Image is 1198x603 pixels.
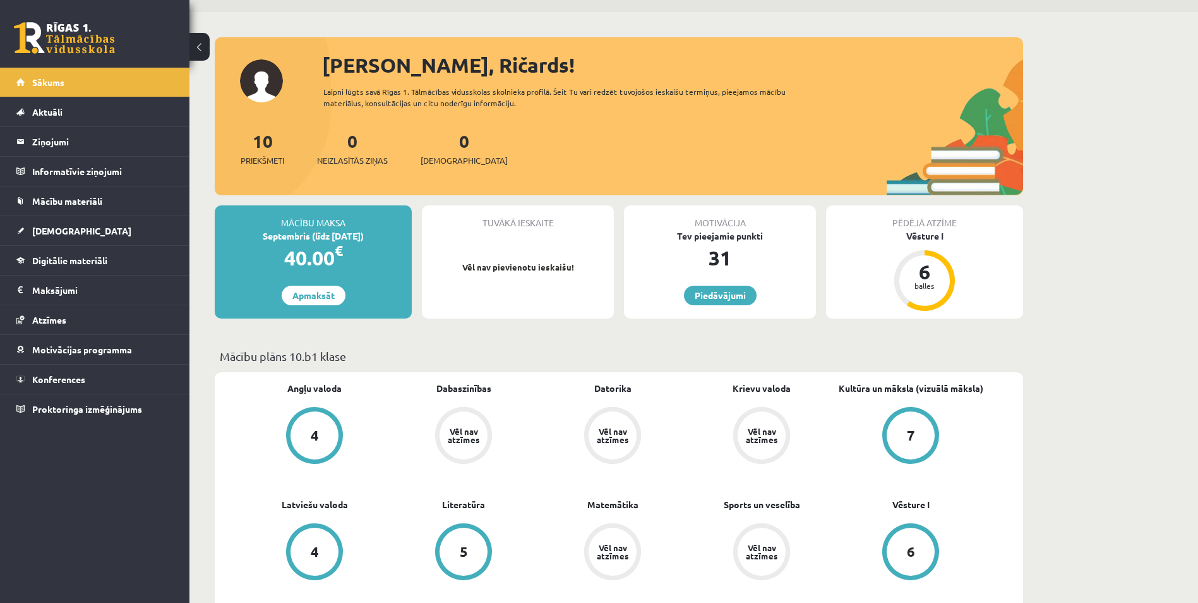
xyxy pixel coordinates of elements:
[687,523,836,583] a: Vēl nav atzīmes
[240,407,389,466] a: 4
[906,282,943,289] div: balles
[436,382,491,395] a: Dabaszinības
[287,382,342,395] a: Angļu valoda
[724,498,800,511] a: Sports un veselība
[826,229,1023,243] div: Vēsture I
[421,154,508,167] span: [DEMOGRAPHIC_DATA]
[16,68,174,97] a: Sākums
[428,261,608,274] p: Vēl nav pievienotu ieskaišu!
[16,276,174,305] a: Maksājumi
[733,382,791,395] a: Krievu valoda
[624,243,816,273] div: 31
[16,97,174,126] a: Aktuāli
[220,348,1018,365] p: Mācību plāns 10.b1 klase
[624,205,816,229] div: Motivācija
[460,545,468,559] div: 5
[595,427,630,444] div: Vēl nav atzīmes
[322,50,1023,80] div: [PERSON_NAME], Ričards!
[240,523,389,583] a: 4
[16,365,174,394] a: Konferences
[323,86,808,109] div: Laipni lūgts savā Rīgas 1. Tālmācības vidusskolas skolnieka profilā. Šeit Tu vari redzēt tuvojošo...
[14,22,115,54] a: Rīgas 1. Tālmācības vidusskola
[215,229,412,243] div: Septembris (līdz [DATE])
[317,154,388,167] span: Neizlasītās ziņas
[744,544,779,560] div: Vēl nav atzīmes
[446,427,481,444] div: Vēl nav atzīmes
[421,130,508,167] a: 0[DEMOGRAPHIC_DATA]
[16,335,174,364] a: Motivācijas programma
[16,246,174,275] a: Digitālie materiāli
[538,523,687,583] a: Vēl nav atzīmes
[389,407,538,466] a: Vēl nav atzīmes
[422,205,614,229] div: Tuvākā ieskaite
[32,403,142,415] span: Proktoringa izmēģinājums
[16,127,174,156] a: Ziņojumi
[687,407,836,466] a: Vēl nav atzīmes
[317,130,388,167] a: 0Neizlasītās ziņas
[32,106,63,118] span: Aktuāli
[836,407,985,466] a: 7
[32,344,132,355] span: Motivācijas programma
[32,157,174,186] legend: Informatīvie ziņojumi
[32,195,102,207] span: Mācību materiāli
[906,262,943,282] div: 6
[442,498,485,511] a: Literatūra
[892,498,930,511] a: Vēsture I
[16,394,174,423] a: Proktoringa izmēģinājums
[311,429,319,442] div: 4
[32,276,174,305] legend: Maksājumi
[839,382,983,395] a: Kultūra un māksla (vizuālā māksla)
[624,229,816,243] div: Tev pieejamie punkti
[282,498,348,511] a: Latviešu valoda
[684,286,757,305] a: Piedāvājumi
[241,130,284,167] a: 10Priekšmeti
[32,225,131,236] span: [DEMOGRAPHIC_DATA]
[32,255,107,266] span: Digitālie materiāli
[32,127,174,156] legend: Ziņojumi
[907,429,915,442] div: 7
[594,382,632,395] a: Datorika
[335,241,343,260] span: €
[16,186,174,216] a: Mācību materiāli
[836,523,985,583] a: 6
[826,205,1023,229] div: Pēdējā atzīme
[16,305,174,334] a: Atzīmes
[595,544,630,560] div: Vēl nav atzīmes
[282,286,345,305] a: Apmaksāt
[826,229,1023,313] a: Vēsture I 6 balles
[587,498,638,511] a: Matemātika
[389,523,538,583] a: 5
[16,216,174,245] a: [DEMOGRAPHIC_DATA]
[744,427,779,444] div: Vēl nav atzīmes
[32,314,66,326] span: Atzīmes
[907,545,915,559] div: 6
[32,374,85,385] span: Konferences
[311,545,319,559] div: 4
[215,243,412,273] div: 40.00
[32,76,64,88] span: Sākums
[215,205,412,229] div: Mācību maksa
[538,407,687,466] a: Vēl nav atzīmes
[16,157,174,186] a: Informatīvie ziņojumi
[241,154,284,167] span: Priekšmeti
